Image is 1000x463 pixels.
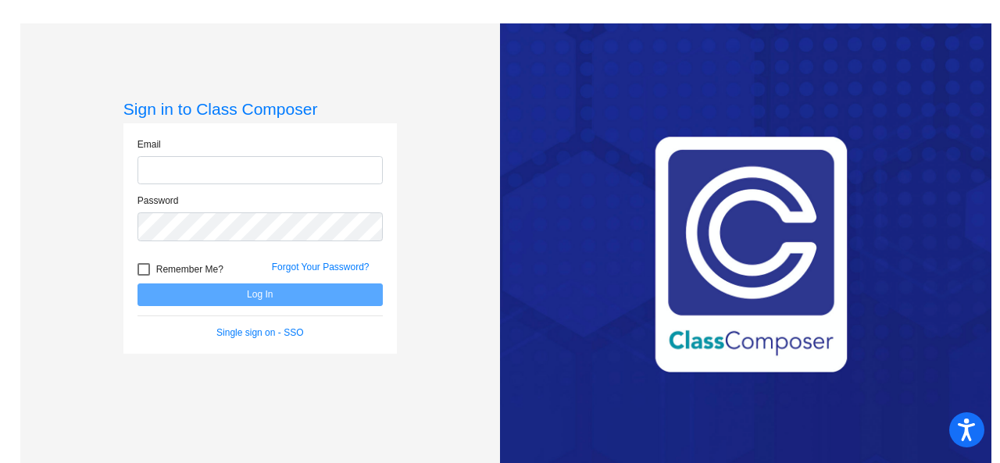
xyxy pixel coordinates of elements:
button: Log In [137,283,383,306]
label: Password [137,194,179,208]
a: Forgot Your Password? [272,262,370,272]
a: Single sign on - SSO [216,327,303,338]
span: Remember Me? [156,260,223,279]
label: Email [137,137,161,151]
h3: Sign in to Class Composer [123,99,397,119]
